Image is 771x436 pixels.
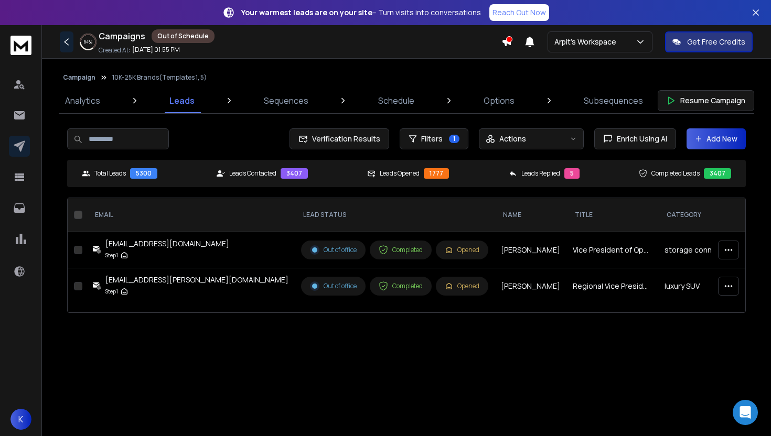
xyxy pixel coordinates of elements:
button: Add New [687,128,746,149]
p: [DATE] 01:55 PM [132,46,180,54]
td: Regional Vice President [566,268,658,304]
div: Open Intercom Messenger [733,400,758,425]
th: EMAIL [87,198,295,232]
p: Step 1 [105,250,118,260]
strong: Your warmest leads are on your site [241,7,372,17]
p: Options [484,94,515,107]
span: 1 [449,135,459,143]
th: title [566,198,658,232]
button: Verification Results [290,128,389,149]
td: storage connectivity [658,232,744,268]
div: Opened [445,282,479,290]
a: Schedule [372,88,421,113]
td: [PERSON_NAME] [495,232,566,268]
div: [EMAIL_ADDRESS][PERSON_NAME][DOMAIN_NAME] [105,275,288,285]
th: NAME [495,198,566,232]
p: Sequences [264,94,308,107]
p: Get Free Credits [687,37,745,47]
p: Leads [169,94,195,107]
span: Filters [421,134,443,144]
p: Leads Replied [521,169,560,178]
button: Resume Campaign [658,90,754,111]
div: [EMAIL_ADDRESS][DOMAIN_NAME] [105,238,229,249]
div: Out of office [310,281,357,291]
p: Actions [499,134,526,144]
p: – Turn visits into conversations [241,7,481,18]
p: Created At: [99,46,130,54]
p: Reach Out Now [492,7,546,18]
p: 10K-25K Brands(Templates 1, 5) [112,73,207,82]
button: Filters1 [400,128,468,149]
span: Enrich Using AI [613,134,667,144]
p: Analytics [65,94,100,107]
p: Leads Opened [380,169,420,178]
p: Subsequences [584,94,643,107]
a: Subsequences [577,88,649,113]
p: Total Leads [94,169,126,178]
div: 5 [564,168,580,179]
p: 64 % [84,39,92,45]
div: Opened [445,246,479,254]
div: 3407 [281,168,308,179]
button: Campaign [63,73,95,82]
td: Vice President of Operations [566,232,658,268]
div: Out of office [310,245,357,255]
div: 5300 [130,168,157,179]
div: Out of Schedule [152,29,215,43]
td: luxury SUV [658,268,744,304]
button: Enrich Using AI [594,128,676,149]
a: Options [477,88,521,113]
p: Step 1 [105,286,118,297]
p: Completed Leads [651,169,700,178]
h1: Campaigns [99,30,145,42]
a: Sequences [258,88,315,113]
div: Completed [379,245,423,255]
p: Schedule [378,94,414,107]
button: Get Free Credits [665,31,753,52]
p: Arpit's Workspace [554,37,620,47]
a: Leads [163,88,201,113]
button: K [10,409,31,430]
span: Verification Results [308,134,380,144]
a: Analytics [59,88,106,113]
div: 1777 [424,168,449,179]
td: [PERSON_NAME] [495,268,566,304]
th: LEAD STATUS [295,198,495,232]
div: Completed [379,281,423,291]
a: Reach Out Now [489,4,549,21]
th: category [658,198,744,232]
p: Leads Contacted [229,169,276,178]
div: 3407 [704,168,731,179]
img: logo [10,36,31,55]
